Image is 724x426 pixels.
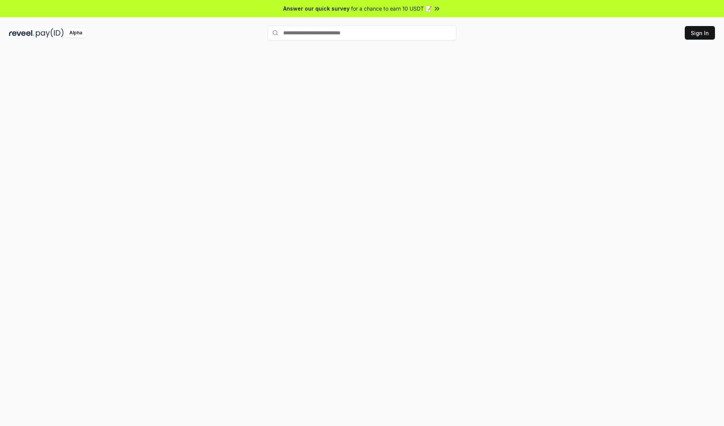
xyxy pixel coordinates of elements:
img: pay_id [36,28,64,38]
button: Sign In [685,26,715,40]
span: for a chance to earn 10 USDT 📝 [351,5,432,12]
div: Alpha [65,28,86,38]
img: reveel_dark [9,28,34,38]
span: Answer our quick survey [283,5,350,12]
